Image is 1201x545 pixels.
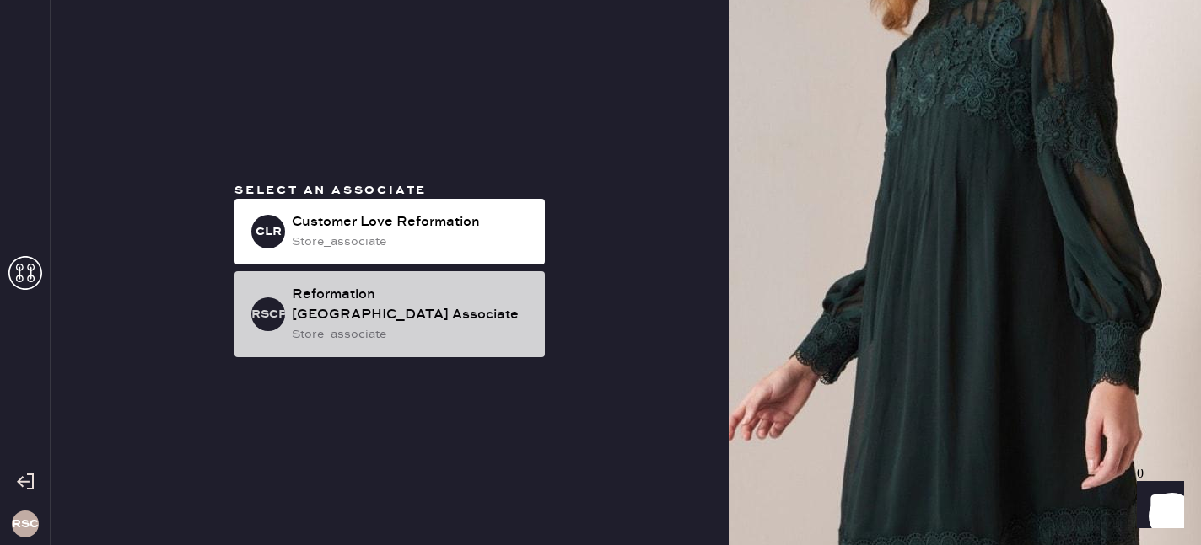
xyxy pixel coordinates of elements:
iframe: Front Chat [1121,469,1193,542]
div: Customer Love Reformation [292,212,531,232]
h3: RSCPA [251,308,285,320]
h3: CLR [256,226,282,238]
div: store_associate [292,325,531,344]
span: Select an associate [234,183,427,198]
h3: RSCP [12,518,39,530]
div: store_associate [292,232,531,251]
div: Reformation [GEOGRAPHIC_DATA] Associate [292,285,531,325]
